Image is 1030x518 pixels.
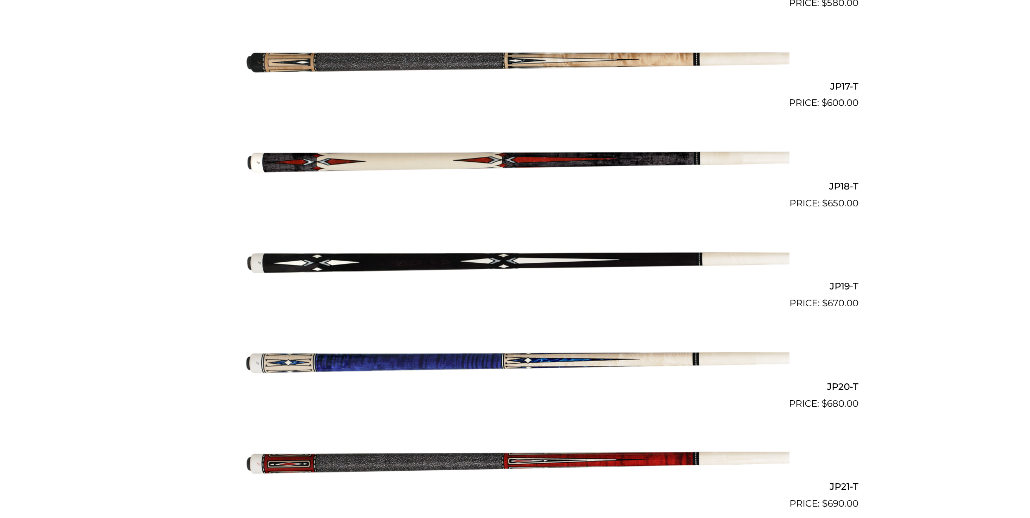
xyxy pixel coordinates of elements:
[822,298,827,308] span: $
[241,215,789,306] img: JP19-T
[172,276,858,296] h2: JP19-T
[172,76,858,96] h2: JP17-T
[822,498,858,509] bdi: 690.00
[822,97,827,108] span: $
[822,198,858,209] bdi: 650.00
[241,115,789,206] img: JP18-T
[822,97,858,108] bdi: 600.00
[822,398,827,409] span: $
[172,176,858,196] h2: JP18-T
[172,115,858,210] a: JP18-T $650.00
[172,15,858,110] a: JP17-T $600.00
[172,376,858,396] h2: JP20-T
[172,215,858,311] a: JP19-T $670.00
[241,415,789,507] img: JP21-T
[241,15,789,106] img: JP17-T
[822,498,827,509] span: $
[172,415,858,511] a: JP21-T $690.00
[172,315,858,410] a: JP20-T $680.00
[241,315,789,406] img: JP20-T
[172,477,858,497] h2: JP21-T
[822,398,858,409] bdi: 680.00
[822,198,827,209] span: $
[822,298,858,308] bdi: 670.00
